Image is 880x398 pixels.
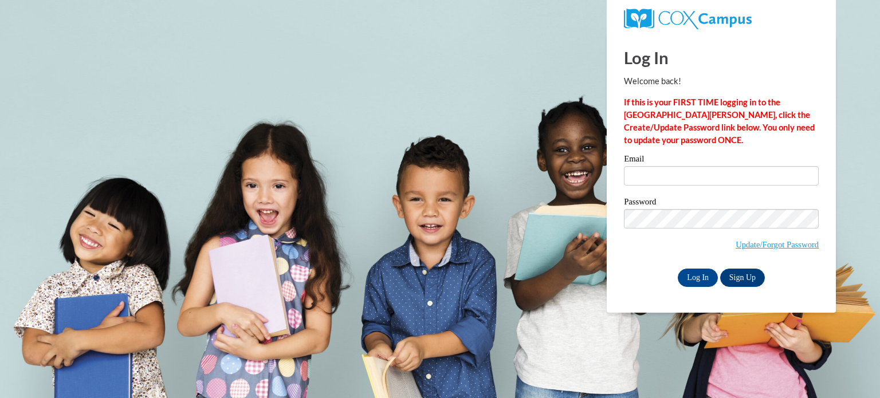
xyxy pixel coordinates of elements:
[624,13,752,23] a: COX Campus
[624,9,752,29] img: COX Campus
[678,269,718,287] input: Log In
[624,198,819,209] label: Password
[624,75,819,88] p: Welcome back!
[624,155,819,166] label: Email
[736,240,819,249] a: Update/Forgot Password
[624,46,819,69] h1: Log In
[624,97,815,145] strong: If this is your FIRST TIME logging in to the [GEOGRAPHIC_DATA][PERSON_NAME], click the Create/Upd...
[720,269,765,287] a: Sign Up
